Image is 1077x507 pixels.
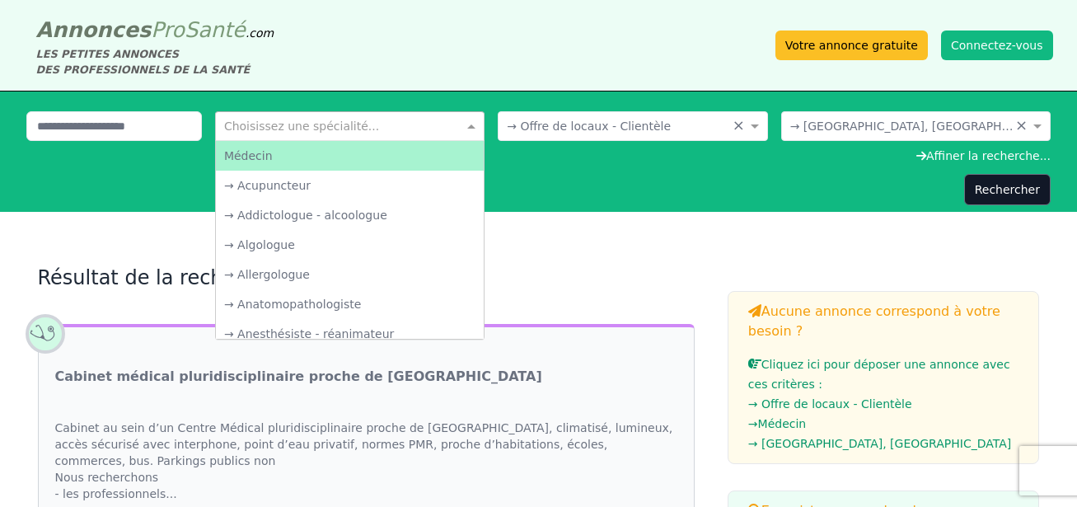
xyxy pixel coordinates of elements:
li: → [GEOGRAPHIC_DATA], [GEOGRAPHIC_DATA] [748,434,1019,453]
h3: Aucune annonce correspond à votre besoin ? [748,302,1019,341]
div: Affiner la recherche... [26,148,1051,164]
a: AnnoncesProSanté.com [36,17,274,42]
div: LES PETITES ANNONCES DES PROFESSIONNELS DE LA SANTÉ [36,46,274,77]
span: Clear all [733,118,747,134]
a: Cliquez ici pour déposer une annonce avec ces critères :→ Offre de locaux - Clientèle→Médecin→ [G... [748,358,1019,453]
span: Pro [151,17,185,42]
div: Médecin [216,141,484,171]
ng-dropdown-panel: Options list [215,140,485,340]
div: → Algologue [216,230,484,260]
span: Santé [185,17,246,42]
li: → Médecin [748,414,1019,434]
span: Annonces [36,17,152,42]
div: → Anatomopathologiste [216,289,484,319]
div: → Acupuncteur [216,171,484,200]
a: Cabinet médical pluridisciplinaire proche de [GEOGRAPHIC_DATA] [55,367,542,387]
button: Connectez-vous [941,31,1053,60]
h2: Résultat de la recherche... [38,265,695,291]
button: Rechercher [964,174,1051,205]
span: Clear all [1015,118,1029,134]
li: → Offre de locaux - Clientèle [748,394,1019,414]
div: → Allergologue [216,260,484,289]
div: → Addictologue - alcoologue [216,200,484,230]
a: Votre annonce gratuite [775,31,928,60]
span: .com [246,26,274,40]
div: → Anesthésiste - réanimateur [216,319,484,349]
